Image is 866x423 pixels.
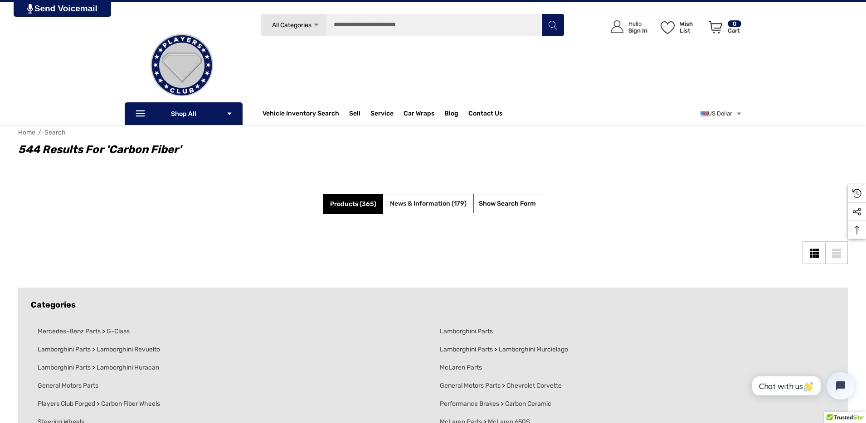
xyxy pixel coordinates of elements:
a: Sell [349,105,370,123]
span: News & Information (179) [390,200,467,207]
a: List View [825,241,848,264]
a: Mercedes-Benz Parts [38,327,102,336]
a: Sign in [600,11,652,43]
span: Sell [349,110,360,120]
a: USD [701,105,742,123]
span: Car Wraps [404,110,434,120]
a: Lamborghini Parts [440,327,493,336]
li: > [31,322,433,341]
a: All Categories Icon Arrow Down Icon Arrow Up [261,14,326,36]
a: McLaren Parts [440,364,482,372]
a: Lamborghini Parts [38,364,92,372]
a: Wish List Wish List [657,11,705,43]
span: Products (365) [330,200,376,208]
span: Mercedes-Benz Parts [38,327,101,336]
span: Lamborghini Revuelto [97,346,160,354]
span: Performance Brakes [440,400,499,408]
iframe: Tidio Chat [742,365,862,407]
a: Contact Us [468,110,502,120]
a: Home [18,129,35,136]
svg: Wish List [661,21,675,34]
a: Lamborghini Huracan [95,364,159,372]
span: Lamborghini Parts [38,364,91,372]
a: Carbon Fiber Wheels [100,400,160,408]
svg: Top [848,226,866,235]
a: G-Class [105,327,130,336]
h1: 544 results for 'carbon fiber' [18,141,698,158]
a: Chevrolet Corvette [505,382,562,390]
a: Performance Brakes [440,400,501,408]
h5: Categories [31,300,835,310]
li: > [31,359,433,377]
svg: Social Media [852,207,861,216]
a: Lamborghini Murcielago [497,346,568,354]
span: Chevrolet Corvette [506,382,562,390]
a: Lamborghini Parts [440,346,494,354]
p: Hello [628,20,647,27]
li: > [433,395,835,413]
p: Cart [728,27,741,34]
li: > [31,341,433,359]
span: Lamborghini Parts [440,346,493,354]
li: > [433,341,835,359]
svg: Icon User Account [611,20,623,33]
p: Sign In [628,27,647,34]
span: Lamborghini Huracan [97,364,159,372]
span: Carbon Ceramic [505,400,551,408]
a: General Motors Parts [38,382,98,390]
a: Lamborghini Revuelto [95,346,160,354]
p: Wish List [680,20,704,34]
button: Search [541,14,564,36]
a: Lamborghini Parts [38,346,92,354]
span: G-Class [107,327,130,336]
svg: Icon Line [135,109,148,119]
a: Cart with 0 items [705,11,742,47]
a: Blog [444,110,458,120]
a: Search [44,129,66,136]
a: Grid View [803,241,825,264]
a: Service [370,110,394,120]
a: Hide Search Form [479,198,536,210]
span: Show Search Form [479,198,536,210]
span: Lamborghini Parts [38,346,91,354]
a: Players Club Forged [38,400,97,408]
svg: Review Your Cart [709,21,722,34]
nav: Breadcrumb [18,125,848,140]
span: Lamborghini Murcielago [499,346,568,354]
span: All Categories [272,21,311,29]
li: > [31,395,433,413]
li: > [433,377,835,395]
a: Vehicle Inventory Search [263,110,339,120]
span: General Motors Parts [440,382,501,390]
svg: Icon Arrow Down [226,111,233,117]
a: Carbon Ceramic [504,400,551,408]
p: 0 [728,20,741,27]
p: Shop All [125,102,243,125]
img: Players Club | Cars For Sale [136,20,227,111]
a: General Motors Parts [440,382,502,390]
span: Carbon Fiber Wheels [101,400,160,408]
span: Players Club Forged [38,400,95,408]
svg: Recently Viewed [852,189,861,198]
svg: Icon Arrow Down [313,22,320,29]
a: Car Wraps [404,105,444,123]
